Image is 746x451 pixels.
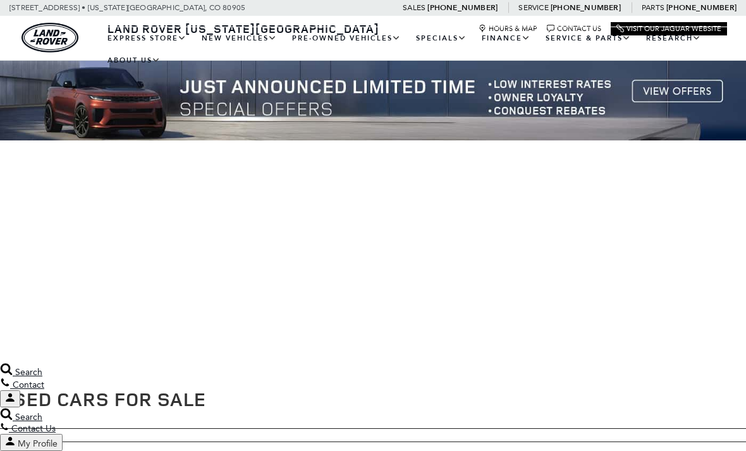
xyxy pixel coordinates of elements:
a: New Vehicles [194,27,284,49]
span: My Profile [18,438,58,449]
span: Search [15,412,42,423]
a: [PHONE_NUMBER] [551,3,621,13]
a: land-rover [21,23,78,53]
span: Contact Us [11,423,56,434]
span: Land Rover [US_STATE][GEOGRAPHIC_DATA] [107,21,379,36]
span: Sales [403,3,425,12]
span: Service [518,3,548,12]
a: [STREET_ADDRESS] • [US_STATE][GEOGRAPHIC_DATA], CO 80905 [9,3,245,12]
a: [PHONE_NUMBER] [666,3,737,13]
a: Specials [408,27,474,49]
a: Finance [474,27,538,49]
a: Contact Us [547,25,601,33]
a: Pre-Owned Vehicles [284,27,408,49]
nav: Main Navigation [100,27,727,71]
a: Land Rover [US_STATE][GEOGRAPHIC_DATA] [100,21,387,36]
a: Visit Our Jaguar Website [616,25,721,33]
a: Hours & Map [479,25,537,33]
a: About Us [100,49,168,71]
span: Search [15,367,42,378]
img: Land Rover [21,23,78,53]
a: Service & Parts [538,27,639,49]
span: Parts [642,3,664,12]
a: Research [639,27,709,49]
a: EXPRESS STORE [100,27,194,49]
span: Contact [13,380,44,390]
a: [PHONE_NUMBER] [427,3,498,13]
